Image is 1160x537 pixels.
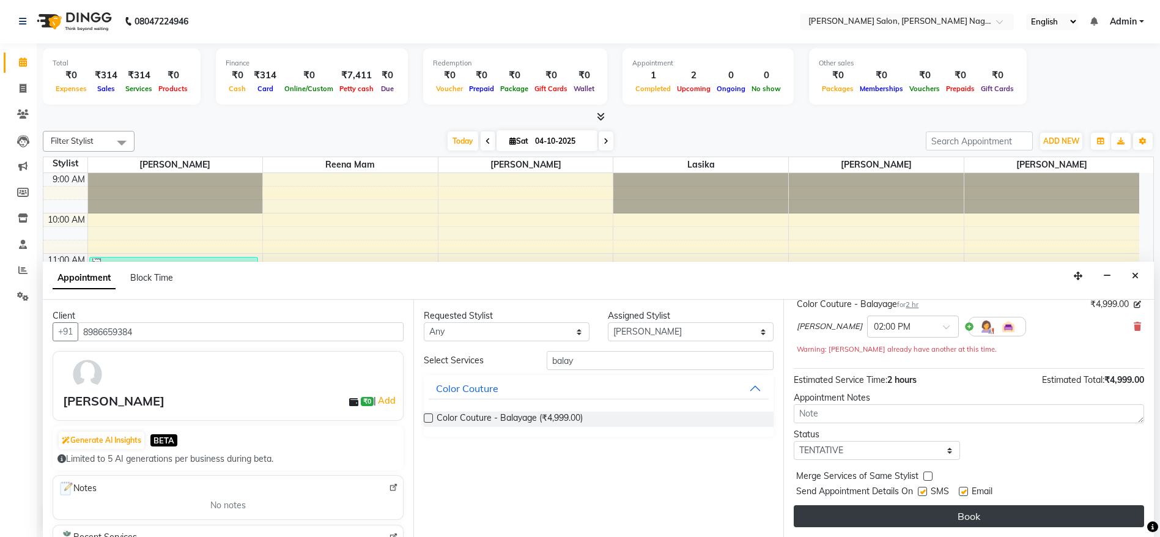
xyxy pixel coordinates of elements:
span: Products [155,84,191,93]
button: Close [1126,267,1144,286]
span: 2 hr [906,300,918,309]
span: No show [748,84,784,93]
div: ₹0 [943,69,978,83]
span: Block Time [130,272,173,283]
span: Color Couture - Balayage (₹4,999.00) [437,412,583,427]
div: ₹0 [819,69,857,83]
input: Search by Name/Mobile/Email/Code [78,322,404,341]
span: Card [254,84,276,93]
div: Status [794,428,959,441]
span: 2 hours [887,374,917,385]
button: Book [794,505,1144,527]
span: Wallet [571,84,597,93]
div: Color Couture [436,381,498,396]
div: ₹0 [497,69,531,83]
span: [PERSON_NAME] [964,157,1139,172]
i: Edit price [1134,301,1141,308]
span: Packages [819,84,857,93]
span: Estimated Total: [1042,374,1104,385]
span: Email [972,485,992,500]
div: Finance [226,58,398,69]
div: ₹0 [531,69,571,83]
span: ₹0 [361,397,374,407]
div: ₹314 [122,69,155,83]
div: [PERSON_NAME], TK03, 11:05 AM-11:35 AM, Gentlemen'S Barbering - [PERSON_NAME] Design (₹299) [90,257,258,276]
div: ₹314 [249,69,281,83]
span: | [374,393,397,408]
span: [PERSON_NAME] [88,157,263,172]
small: Warning: [PERSON_NAME] already have another at this time. [797,345,997,354]
div: Redemption [433,58,597,69]
span: Gift Cards [978,84,1017,93]
button: ADD NEW [1040,133,1082,150]
div: ₹0 [377,69,398,83]
span: Ongoing [714,84,748,93]
span: Voucher [433,84,466,93]
div: ₹0 [906,69,943,83]
span: Completed [632,84,674,93]
div: Total [53,58,191,69]
input: Search by service name [547,351,774,370]
span: Prepaids [943,84,978,93]
div: ₹0 [466,69,497,83]
span: lasika [613,157,788,172]
button: Generate AI Insights [59,432,144,449]
img: Hairdresser.png [979,319,994,334]
div: ₹0 [857,69,906,83]
div: Stylist [43,157,87,170]
div: ₹0 [53,69,90,83]
span: Filter Stylist [51,136,94,146]
div: ₹7,411 [336,69,377,83]
span: Cash [226,84,249,93]
div: Appointment Notes [794,391,1144,404]
span: [PERSON_NAME] [438,157,613,172]
div: 0 [714,69,748,83]
div: Select Services [415,354,538,367]
span: [PERSON_NAME] [797,320,862,333]
div: ₹314 [90,69,122,83]
button: Color Couture [429,377,769,399]
span: Package [497,84,531,93]
input: Search Appointment [926,131,1033,150]
div: Client [53,309,404,322]
div: 1 [632,69,674,83]
input: 2025-10-04 [531,132,593,150]
span: SMS [931,485,949,500]
div: ₹0 [155,69,191,83]
div: Other sales [819,58,1017,69]
span: Petty cash [336,84,377,93]
div: ₹0 [978,69,1017,83]
span: Admin [1110,15,1137,28]
span: BETA [150,434,177,446]
div: ₹0 [433,69,466,83]
span: Estimated Service Time: [794,374,887,385]
span: Prepaid [466,84,497,93]
span: Merge Services of Same Stylist [796,470,918,485]
span: Send Appointment Details On [796,485,913,500]
div: Color Couture - Balayage [797,298,918,311]
span: ADD NEW [1043,136,1079,146]
span: Vouchers [906,84,943,93]
img: logo [31,4,115,39]
a: Add [376,393,397,408]
span: Today [448,131,478,150]
span: Gift Cards [531,84,571,93]
div: Requested Stylist [424,309,589,322]
small: for [897,300,918,309]
span: Online/Custom [281,84,336,93]
span: Notes [58,481,97,497]
div: ₹0 [281,69,336,83]
div: Appointment [632,58,784,69]
span: Services [122,84,155,93]
span: Sales [94,84,118,93]
b: 08047224946 [135,4,188,39]
span: Memberships [857,84,906,93]
div: ₹0 [226,69,249,83]
span: [PERSON_NAME] [789,157,964,172]
div: 0 [748,69,784,83]
img: avatar [70,357,105,392]
span: Sat [506,136,531,146]
div: 11:00 AM [45,254,87,267]
span: reena mam [263,157,438,172]
span: ₹4,999.00 [1090,298,1129,311]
